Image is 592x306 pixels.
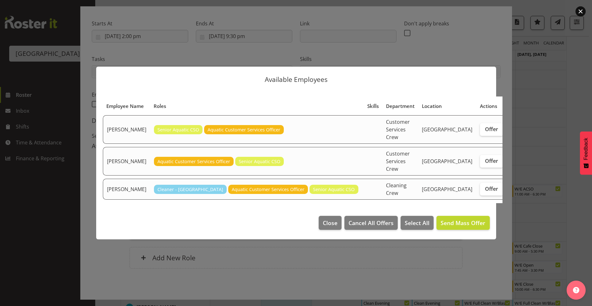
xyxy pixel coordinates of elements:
[344,216,398,230] button: Cancel All Offers
[103,179,150,200] td: [PERSON_NAME]
[349,219,394,227] span: Cancel All Offers
[103,115,150,144] td: [PERSON_NAME]
[157,158,230,165] span: Aquatic Customer Services Officer
[154,103,166,110] span: Roles
[323,219,337,227] span: Close
[580,131,592,175] button: Feedback - Show survey
[583,138,589,160] span: Feedback
[436,216,489,230] button: Send Mass Offer
[367,103,379,110] span: Skills
[485,158,498,164] span: Offer
[319,216,342,230] button: Close
[422,186,472,193] span: [GEOGRAPHIC_DATA]
[386,118,410,141] span: Customer Services Crew
[386,182,407,196] span: Cleaning Crew
[401,216,434,230] button: Select All
[239,158,280,165] span: Senior Aquatic CSO
[441,219,485,227] span: Send Mass Offer
[103,147,150,176] td: [PERSON_NAME]
[422,126,472,133] span: [GEOGRAPHIC_DATA]
[422,158,472,165] span: [GEOGRAPHIC_DATA]
[485,126,498,132] span: Offer
[573,287,579,293] img: help-xxl-2.png
[422,103,442,110] span: Location
[313,186,355,193] span: Senior Aquatic CSO
[386,103,415,110] span: Department
[480,103,497,110] span: Actions
[208,126,280,133] span: Aquatic Customer Services Officer
[232,186,304,193] span: Aquatic Customer Services Officer
[106,103,144,110] span: Employee Name
[405,219,429,227] span: Select All
[485,186,498,192] span: Offer
[103,76,490,83] p: Available Employees
[157,126,199,133] span: Senior Aquatic CSO
[386,150,410,172] span: Customer Services Crew
[157,186,223,193] span: Cleaner - [GEOGRAPHIC_DATA]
